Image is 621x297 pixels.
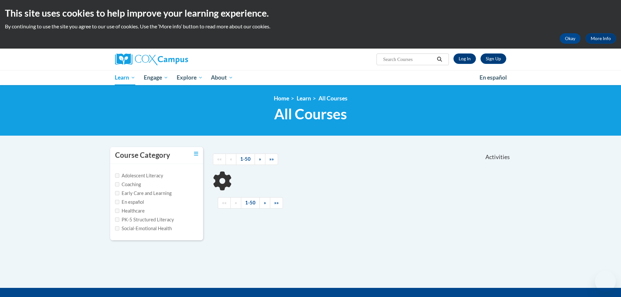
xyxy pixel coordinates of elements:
[115,199,144,206] label: En español
[595,271,616,292] iframe: Button to launch messaging window
[297,95,311,102] a: Learn
[115,216,174,223] label: PK-5 Structured Literacy
[236,154,255,165] a: 1-50
[115,190,171,197] label: Early Care and Learning
[265,154,278,165] a: End
[259,156,261,162] span: »
[115,217,119,222] input: Checkbox for Options
[115,150,170,160] h3: Course Category
[274,200,279,205] span: »»
[241,197,260,209] a: 1-50
[453,53,476,64] a: Log In
[115,74,135,82] span: Learn
[230,197,241,209] a: Previous
[115,191,119,195] input: Checkbox for Options
[211,74,233,82] span: About
[480,74,507,81] span: En español
[194,150,198,157] a: Toggle collapse
[115,53,239,65] a: Cox Campus
[270,197,283,209] a: End
[230,156,232,162] span: «
[115,172,163,179] label: Adolescent Literacy
[115,173,119,178] input: Checkbox for Options
[177,74,203,82] span: Explore
[485,154,510,161] span: Activities
[274,95,289,102] a: Home
[115,209,119,213] input: Checkbox for Options
[269,156,274,162] span: »»
[105,70,516,85] div: Main menu
[140,70,172,85] a: Engage
[222,200,227,205] span: ««
[115,225,172,232] label: Social-Emotional Health
[435,55,444,63] button: Search
[264,200,266,205] span: »
[111,70,140,85] a: Learn
[213,154,226,165] a: Begining
[218,197,231,209] a: Begining
[115,53,188,65] img: Cox Campus
[144,74,168,82] span: Engage
[115,226,119,230] input: Checkbox for Options
[115,182,119,186] input: Checkbox for Options
[481,53,506,64] a: Register
[207,70,237,85] a: About
[274,105,347,123] span: All Courses
[259,197,270,209] a: Next
[5,23,616,30] p: By continuing to use the site you agree to our use of cookies. Use the ‘More info’ button to read...
[172,70,207,85] a: Explore
[235,200,237,205] span: «
[115,181,141,188] label: Coaching
[255,154,265,165] a: Next
[475,71,511,84] a: En español
[115,207,145,215] label: Healthcare
[318,95,347,102] a: All Courses
[226,154,236,165] a: Previous
[560,33,581,44] button: Okay
[585,33,616,44] a: More Info
[382,55,435,63] input: Search Courses
[5,7,616,20] h2: This site uses cookies to help improve your learning experience.
[115,200,119,204] input: Checkbox for Options
[217,156,222,162] span: ««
